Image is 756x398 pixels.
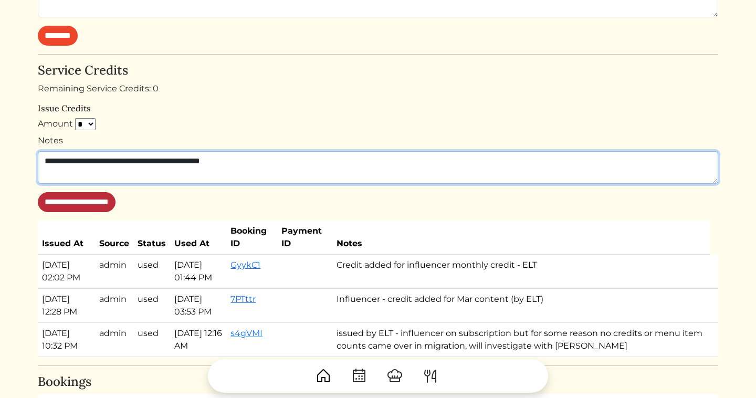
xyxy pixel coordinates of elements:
img: ChefHat-a374fb509e4f37eb0702ca99f5f64f3b6956810f32a249b33092029f8484b388.svg [386,368,403,384]
img: ForkKnife-55491504ffdb50bab0c1e09e7649658475375261d09fd45db06cec23bce548bf.svg [422,368,439,384]
td: [DATE] 12:16 AM [170,322,226,357]
th: Used At [170,221,226,255]
td: used [133,254,170,288]
th: Source [95,221,133,255]
th: Status [133,221,170,255]
div: Remaining Service Credits: 0 [38,82,718,95]
th: Booking ID [226,221,277,255]
td: issued by ELT - influencer on subscription but for some reason no credits or menu item counts cam... [332,322,710,357]
label: Notes [38,134,63,147]
td: [DATE] 10:32 PM [38,322,95,357]
a: 7PTttr [230,294,256,304]
h6: Issue Credits [38,103,718,113]
td: admin [95,322,133,357]
th: Payment ID [277,221,332,255]
img: House-9bf13187bcbb5817f509fe5e7408150f90897510c4275e13d0d5fca38e0b5951.svg [315,368,332,384]
td: used [133,322,170,357]
td: [DATE] 01:44 PM [170,254,226,288]
a: s4gVMI [230,328,262,338]
td: [DATE] 03:53 PM [170,288,226,322]
th: Issued At [38,221,95,255]
a: GyykC1 [230,260,260,270]
label: Amount [38,118,73,130]
img: CalendarDots-5bcf9d9080389f2a281d69619e1c85352834be518fbc73d9501aef674afc0d57.svg [351,368,367,384]
h4: Service Credits [38,63,718,78]
td: [DATE] 02:02 PM [38,254,95,288]
td: [DATE] 12:28 PM [38,288,95,322]
td: Credit added for influencer monthly credit - ELT [332,254,710,288]
td: admin [95,254,133,288]
th: Notes [332,221,710,255]
td: admin [95,288,133,322]
td: Influencer - credit added for Mar content (by ELT) [332,288,710,322]
td: used [133,288,170,322]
